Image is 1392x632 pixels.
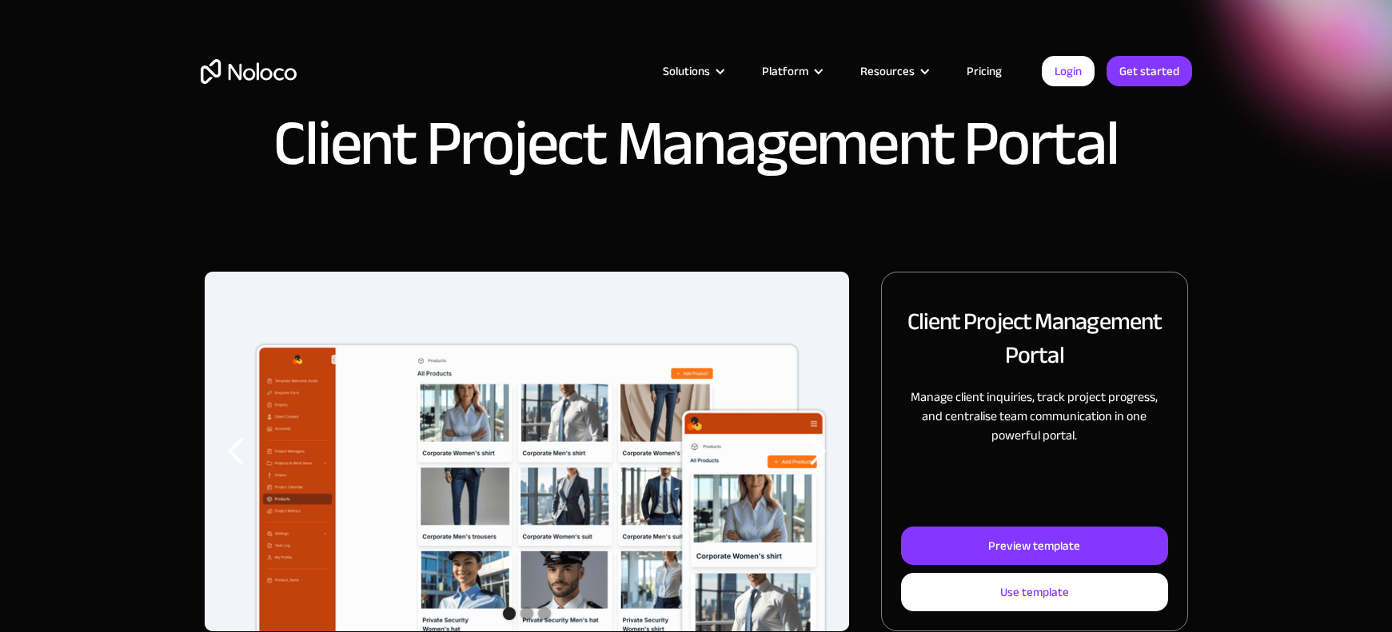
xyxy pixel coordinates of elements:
div: Platform [742,61,840,81]
a: Preview template [901,527,1167,565]
h1: Client Project Management Portal [273,112,1118,176]
div: Preview template [988,535,1080,556]
div: Resources [840,61,947,81]
a: home [201,59,297,84]
div: next slide [785,272,849,631]
h2: Client Project Management Portal [901,304,1167,372]
p: Manage client inquiries, track project progress, and centralise team communication in one powerfu... [901,388,1167,445]
div: Show slide 1 of 3 [503,607,516,620]
a: Pricing [947,61,1022,81]
div: previous slide [205,272,269,631]
div: Resources [860,61,915,81]
div: Solutions [663,61,710,81]
a: Login [1042,56,1095,86]
div: Show slide 3 of 3 [538,607,551,620]
div: 1 of 3 [205,272,850,631]
div: Use template [1000,582,1069,602]
a: Use template [901,573,1167,611]
div: carousel [205,272,850,631]
a: Get started [1107,56,1192,86]
div: Show slide 2 of 3 [521,607,533,620]
div: Solutions [643,61,742,81]
div: Platform [762,61,808,81]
